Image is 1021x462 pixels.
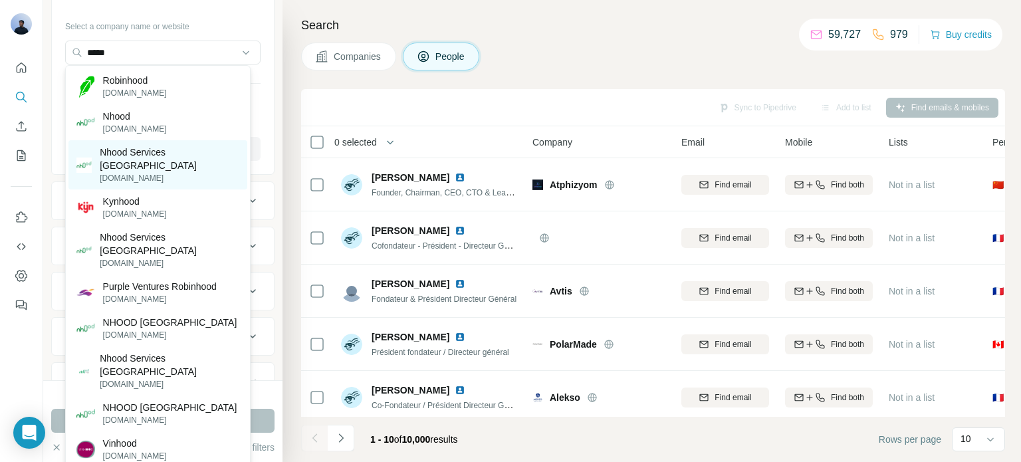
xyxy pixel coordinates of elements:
[831,392,864,404] span: Find both
[52,185,274,217] button: Industry
[831,285,864,297] span: Find both
[334,136,377,149] span: 0 selected
[52,366,274,398] button: Technologies
[11,235,32,259] button: Use Surfe API
[715,338,751,350] span: Find email
[394,434,402,445] span: of
[455,279,465,289] img: LinkedIn logo
[11,293,32,317] button: Feedback
[785,281,873,301] button: Find both
[52,230,274,262] button: HQ location
[103,110,167,123] p: Nhood
[532,286,543,296] img: Logo of Avtis
[532,392,543,403] img: Logo of Alekso
[890,27,908,43] p: 979
[51,441,89,454] button: Clear
[550,391,580,404] span: Alekso
[889,286,935,296] span: Not in a list
[372,277,449,290] span: [PERSON_NAME]
[100,172,239,184] p: [DOMAIN_NAME]
[785,175,873,195] button: Find both
[532,179,543,190] img: Logo of Atphizyom
[372,187,655,197] span: Founder, Chairman, CEO, CTO & Lead Architect [Master Of The MetaMultiverse
[103,280,217,293] p: Purple Ventures Robinhood
[785,388,873,407] button: Find both
[532,136,572,149] span: Company
[76,364,92,380] img: Nhood Services Poland
[341,387,362,408] img: Avatar
[455,225,465,236] img: LinkedIn logo
[76,198,95,217] img: Kynhood
[785,334,873,354] button: Find both
[328,425,354,451] button: Navigate to next page
[681,228,769,248] button: Find email
[889,339,935,350] span: Not in a list
[402,434,431,445] span: 10,000
[992,391,1004,404] span: 🇫🇷
[103,195,167,208] p: Kynhood
[52,275,274,307] button: Annual revenue ($)
[831,232,864,244] span: Find both
[961,432,971,445] p: 10
[103,329,237,341] p: [DOMAIN_NAME]
[681,388,769,407] button: Find email
[455,172,465,183] img: LinkedIn logo
[992,231,1004,245] span: 🇫🇷
[52,320,274,352] button: Employees (size)
[76,243,92,259] img: Nhood Services Italy
[372,330,449,344] span: [PERSON_NAME]
[550,338,597,351] span: PolarMade
[889,233,935,243] span: Not in a list
[100,378,239,390] p: [DOMAIN_NAME]
[715,179,751,191] span: Find email
[372,240,580,251] span: Cofondateur - Président - Directeur Général - Ingénieur IoT
[681,281,769,301] button: Find email
[103,87,167,99] p: [DOMAIN_NAME]
[715,232,751,244] span: Find email
[455,332,465,342] img: LinkedIn logo
[103,208,167,220] p: [DOMAIN_NAME]
[76,404,95,423] img: NHOOD España
[992,338,1004,351] span: 🇨🇦
[103,450,167,462] p: [DOMAIN_NAME]
[930,25,992,44] button: Buy credits
[103,74,167,87] p: Robinhood
[11,144,32,168] button: My lists
[889,392,935,403] span: Not in a list
[301,16,1005,35] h4: Search
[372,400,526,410] span: Co-Fondateur / Président Directeur Général
[785,228,873,248] button: Find both
[715,392,751,404] span: Find email
[532,343,543,346] img: Logo of PolarMade
[76,319,95,338] img: NHOOD Portugal
[11,13,32,35] img: Avatar
[103,293,217,305] p: [DOMAIN_NAME]
[76,113,95,132] img: Nhood
[889,179,935,190] span: Not in a list
[372,294,516,304] span: Fondateur & Président Directeur Général
[76,283,95,302] img: Purple Ventures Robinhood
[435,50,466,63] span: People
[11,56,32,80] button: Quick start
[879,433,941,446] span: Rows per page
[341,174,362,195] img: Avatar
[455,385,465,396] img: LinkedIn logo
[681,175,769,195] button: Find email
[681,334,769,354] button: Find email
[334,50,382,63] span: Companies
[550,285,572,298] span: Avtis
[103,437,167,450] p: Vinhood
[370,434,458,445] span: results
[11,264,32,288] button: Dashboard
[831,179,864,191] span: Find both
[103,401,237,414] p: NHOOD [GEOGRAPHIC_DATA]
[681,136,705,149] span: Email
[11,205,32,229] button: Use Surfe on LinkedIn
[785,136,812,149] span: Mobile
[341,227,362,249] img: Avatar
[372,171,449,184] span: [PERSON_NAME]
[76,76,95,97] img: Robinhood
[100,257,239,269] p: [DOMAIN_NAME]
[341,281,362,302] img: Avatar
[828,27,861,43] p: 59,727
